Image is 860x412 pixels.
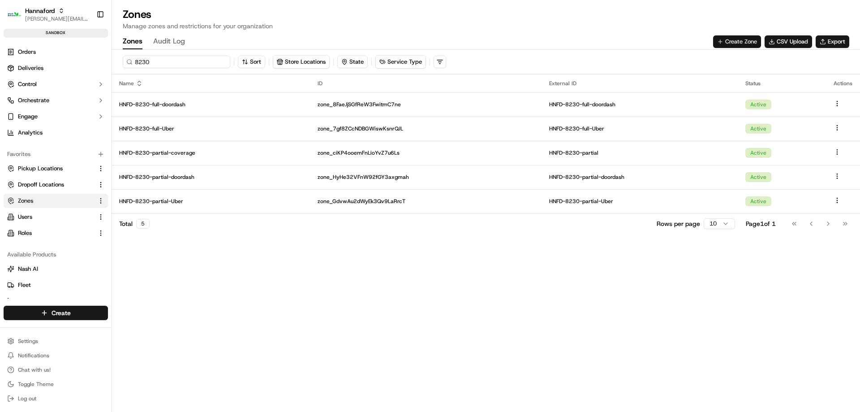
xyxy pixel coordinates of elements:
span: API Documentation [85,130,144,139]
p: HNFD-8230-full-Uber [549,125,731,132]
p: HNFD-8230-partial [549,149,731,156]
div: 📗 [9,131,16,138]
div: 5 [136,219,150,229]
span: Orchestrate [18,96,49,104]
p: zone_ciKP4ooemFnLioYvZ7u6Ls [318,149,535,156]
span: Knowledge Base [18,130,69,139]
span: Roles [18,229,32,237]
span: Toggle Theme [18,381,54,388]
button: Nash AI [4,262,108,276]
button: Hannaford [25,6,55,15]
button: State [337,56,368,68]
button: Sort [238,56,265,68]
span: Pickup Locations [18,165,63,173]
div: 💻 [76,131,83,138]
img: 1736555255976-a54dd68f-1ca7-489b-9aae-adbdc363a1c4 [9,86,25,102]
button: Store Locations [273,55,330,69]
button: Users [4,210,108,224]
span: Engage [18,113,38,121]
div: We're available if you need us! [30,95,113,102]
span: Zones [18,197,33,205]
div: Page 1 of 1 [746,219,776,228]
div: Actions [834,80,853,87]
button: Chat with us! [4,364,108,376]
div: Active [745,100,771,109]
button: Store Locations [273,56,329,68]
button: Notifications [4,349,108,362]
button: Fleet [4,278,108,292]
span: Settings [18,338,38,345]
a: Fleet [7,281,104,289]
div: ID [318,80,535,87]
p: HNFD-8230-partial-doordash [119,173,303,181]
span: Control [18,80,37,88]
button: Start new chat [152,88,163,99]
p: HNFD-8230-full-doordash [119,101,303,108]
p: Welcome 👋 [9,36,163,50]
p: HNFD-8230-partial-coverage [119,149,303,156]
span: Notifications [18,352,49,359]
button: Roles [4,226,108,240]
a: Zones [7,197,94,205]
div: Available Products [4,247,108,262]
p: HNFD-8230-partial-doordash [549,173,731,181]
span: Create [52,308,71,317]
button: Log out [4,392,108,405]
p: zone_7gf8ZCcNDBGWiswKsnrQJL [318,125,535,132]
a: Orders [4,45,108,59]
p: zone_HyHe32VFnW92fGY3axgmah [318,173,535,181]
h1: Zones [123,7,849,22]
p: Manage zones and restrictions for your organization [123,22,849,30]
p: zone_8FaeJjSGfReW3FwitmC7ne [318,101,535,108]
input: Search for a zone [123,56,230,68]
a: Powered byPylon [63,152,108,159]
div: Active [745,124,771,134]
span: Analytics [18,129,43,137]
span: Dropoff Locations [18,181,64,189]
img: Hannaford [7,7,21,22]
span: Deliveries [18,64,43,72]
div: Status [745,80,819,87]
img: Nash [9,9,27,27]
button: [PERSON_NAME][EMAIL_ADDRESS][DOMAIN_NAME] [25,15,89,22]
p: HNFD-8230-partial-Uber [119,198,303,205]
span: Chat with us! [18,366,51,373]
a: Users [7,213,94,221]
p: HNFD-8230-full-doordash [549,101,731,108]
div: Name [119,80,303,87]
a: Pickup Locations [7,165,94,173]
a: 💻API Documentation [72,126,147,143]
p: zone_GdvwAu2dWyEk3Qv9LaRrcT [318,198,535,205]
span: Users [18,213,32,221]
span: Pylon [89,152,108,159]
button: Promise [4,294,108,308]
span: Orders [18,48,36,56]
button: Zones [123,34,142,49]
span: Fleet [18,281,31,289]
p: Rows per page [657,219,700,228]
button: Zones [4,194,108,208]
button: Control [4,77,108,91]
button: Create Zone [713,35,761,48]
a: Promise [7,297,104,305]
a: Dropoff Locations [7,181,94,189]
button: Orchestrate [4,93,108,108]
a: Deliveries [4,61,108,75]
div: Active [745,172,771,182]
div: Active [745,148,771,158]
button: Pickup Locations [4,161,108,176]
span: Log out [18,395,36,402]
button: HannafordHannaford[PERSON_NAME][EMAIL_ADDRESS][DOMAIN_NAME] [4,4,93,25]
div: Total [119,219,150,229]
div: Active [745,196,771,206]
button: Engage [4,109,108,124]
p: HNFD-8230-partial-Uber [549,198,731,205]
div: sandbox [4,29,108,38]
div: External ID [549,80,731,87]
a: Roles [7,229,94,237]
a: 📗Knowledge Base [5,126,72,143]
a: Analytics [4,126,108,140]
button: CSV Upload [765,35,812,48]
